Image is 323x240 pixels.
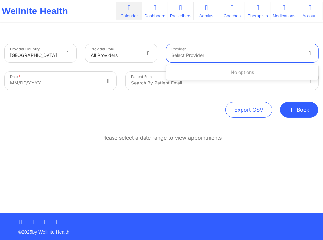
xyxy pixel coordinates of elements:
[289,108,294,111] span: +
[10,48,60,62] div: [GEOGRAPHIC_DATA]
[101,134,222,142] p: Please select a date range to view appointments
[271,2,297,20] a: Medications
[245,2,271,20] a: Therapists
[91,48,141,62] div: All Providers
[116,2,142,20] a: Calendar
[219,2,245,20] a: Coaches
[166,66,319,78] div: No options
[297,2,323,20] a: Account
[280,102,318,118] button: +Book
[142,2,168,20] a: Dashboard
[194,2,219,20] a: Admins
[225,102,272,118] button: Export CSV
[168,2,194,20] a: Prescribers
[14,224,309,235] p: © 2025 by Wellnite Health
